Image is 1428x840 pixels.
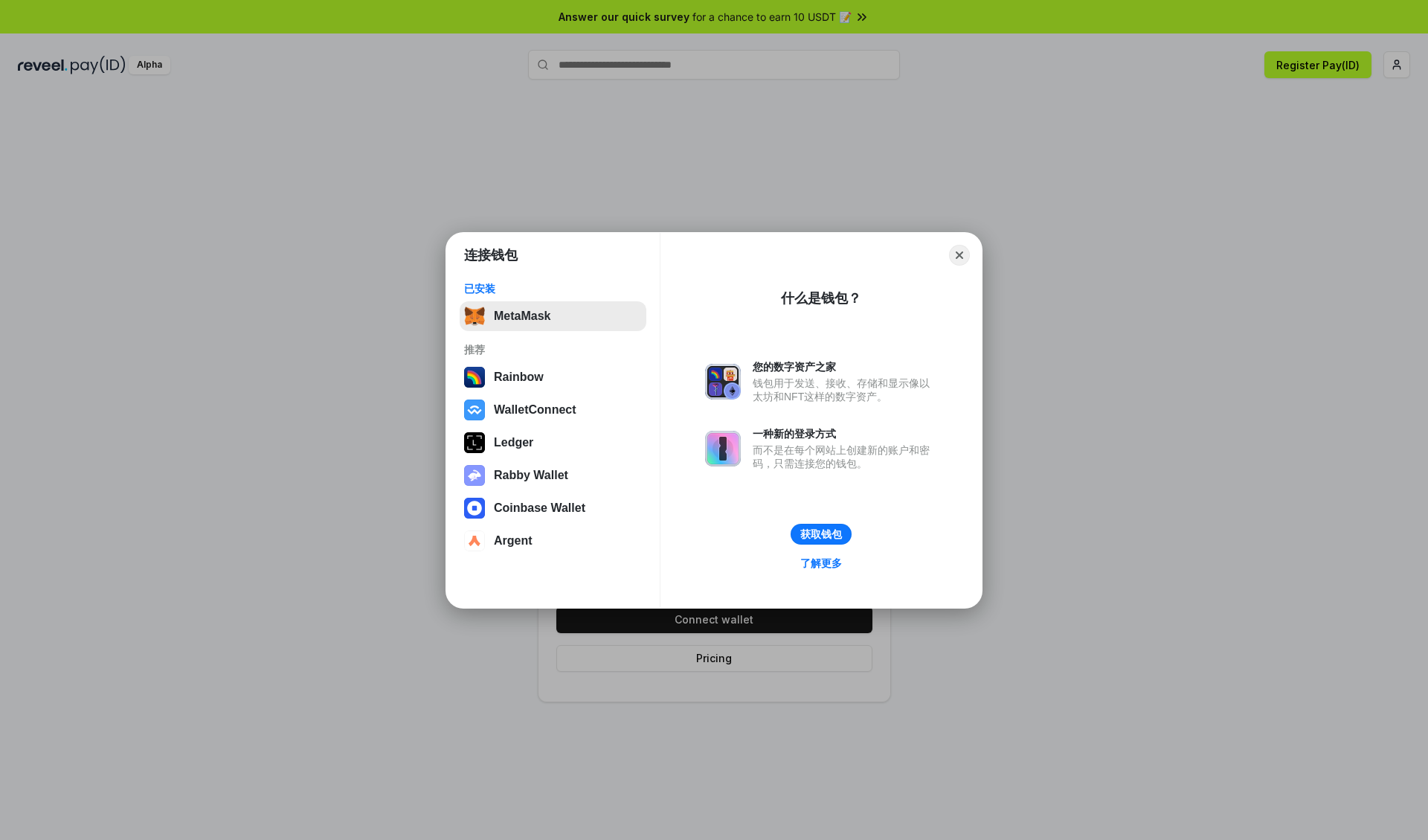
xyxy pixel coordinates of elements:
[494,469,568,482] div: Rabby Wallet
[464,282,642,295] div: 已安装
[464,343,642,356] div: 推荐
[460,526,646,556] button: Argent
[705,431,741,467] img: svg+xml,%3Csvg%20xmlns%3D%22http%3A%2F%2Fwww.w3.org%2F2000%2Fsvg%22%20fill%3D%22none%22%20viewBox...
[494,534,533,548] div: Argent
[494,501,585,515] div: Coinbase Wallet
[464,465,485,486] img: svg+xml,%3Csvg%20xmlns%3D%22http%3A%2F%2Fwww.w3.org%2F2000%2Fsvg%22%20fill%3D%22none%22%20viewBox...
[753,427,937,440] div: 一种新的登录方式
[464,530,485,551] img: svg+xml,%3Csvg%20width%3D%2228%22%20height%3D%2228%22%20viewBox%3D%220%200%2028%2028%22%20fill%3D...
[753,443,937,470] div: 而不是在每个网站上创建新的账户和密码，只需连接您的钱包。
[753,360,937,373] div: 您的数字资产之家
[494,403,576,417] div: WalletConnect
[460,362,646,392] button: Rainbow
[464,367,485,388] img: svg+xml,%3Csvg%20width%3D%22120%22%20height%3D%22120%22%20viewBox%3D%220%200%20120%20120%22%20fil...
[791,524,852,545] button: 获取钱包
[781,289,861,307] div: 什么是钱包？
[460,493,646,523] button: Coinbase Wallet
[464,306,485,327] img: svg+xml,%3Csvg%20fill%3D%22none%22%20height%3D%2233%22%20viewBox%3D%220%200%2035%2033%22%20width%...
[460,428,646,458] button: Ledger
[949,245,970,266] button: Close
[494,310,550,323] div: MetaMask
[460,395,646,425] button: WalletConnect
[800,557,842,570] div: 了解更多
[494,371,544,384] div: Rainbow
[753,376,937,403] div: 钱包用于发送、接收、存储和显示像以太坊和NFT这样的数字资产。
[460,301,646,331] button: MetaMask
[800,528,842,541] div: 获取钱包
[464,246,518,264] h1: 连接钱包
[494,436,533,449] div: Ledger
[460,461,646,490] button: Rabby Wallet
[791,554,851,573] a: 了解更多
[705,364,741,400] img: svg+xml,%3Csvg%20xmlns%3D%22http%3A%2F%2Fwww.w3.org%2F2000%2Fsvg%22%20fill%3D%22none%22%20viewBox...
[464,498,485,519] img: svg+xml,%3Csvg%20width%3D%2228%22%20height%3D%2228%22%20viewBox%3D%220%200%2028%2028%22%20fill%3D...
[464,432,485,453] img: svg+xml,%3Csvg%20xmlns%3D%22http%3A%2F%2Fwww.w3.org%2F2000%2Fsvg%22%20width%3D%2228%22%20height%3...
[464,400,485,420] img: svg+xml,%3Csvg%20width%3D%2228%22%20height%3D%2228%22%20viewBox%3D%220%200%2028%2028%22%20fill%3D...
